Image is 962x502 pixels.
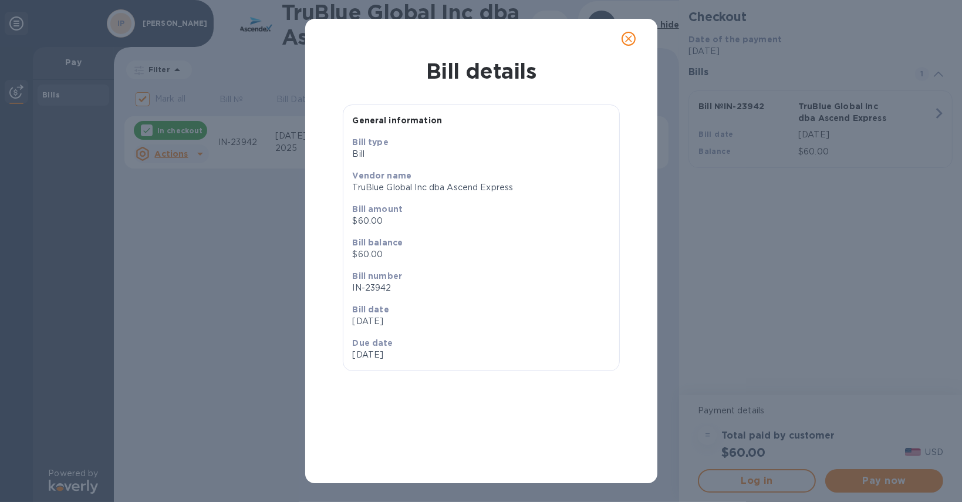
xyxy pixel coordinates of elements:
button: close [615,25,643,53]
p: IN-23942 [353,282,610,294]
b: Bill balance [353,238,403,247]
b: Due date [353,338,393,348]
b: Bill date [353,305,389,314]
p: [DATE] [353,315,610,328]
p: $60.00 [353,215,610,227]
b: Bill amount [353,204,403,214]
b: Bill type [353,137,389,147]
b: Vendor name [353,171,412,180]
p: TruBlue Global Inc dba Ascend Express [353,181,610,194]
p: Bill [353,148,610,160]
b: General information [353,116,443,125]
b: Bill number [353,271,403,281]
p: $60.00 [353,248,610,261]
p: [DATE] [353,349,477,361]
h1: Bill details [315,59,648,83]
